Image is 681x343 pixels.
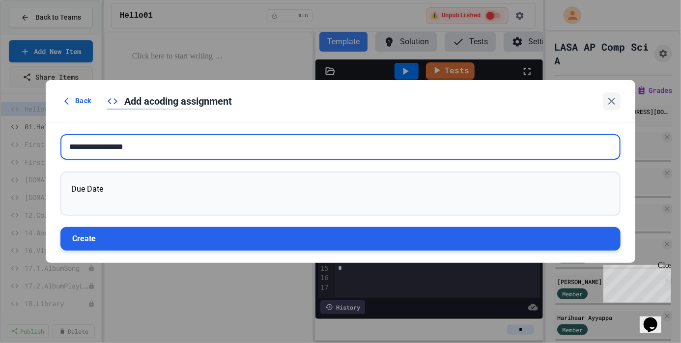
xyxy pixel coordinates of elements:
[71,184,103,193] span: Due Date
[599,261,671,303] iframe: chat widget
[640,304,671,333] iframe: chat widget
[75,96,91,106] span: Back
[60,227,621,251] button: Create
[4,4,68,62] div: Chat with us now!Close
